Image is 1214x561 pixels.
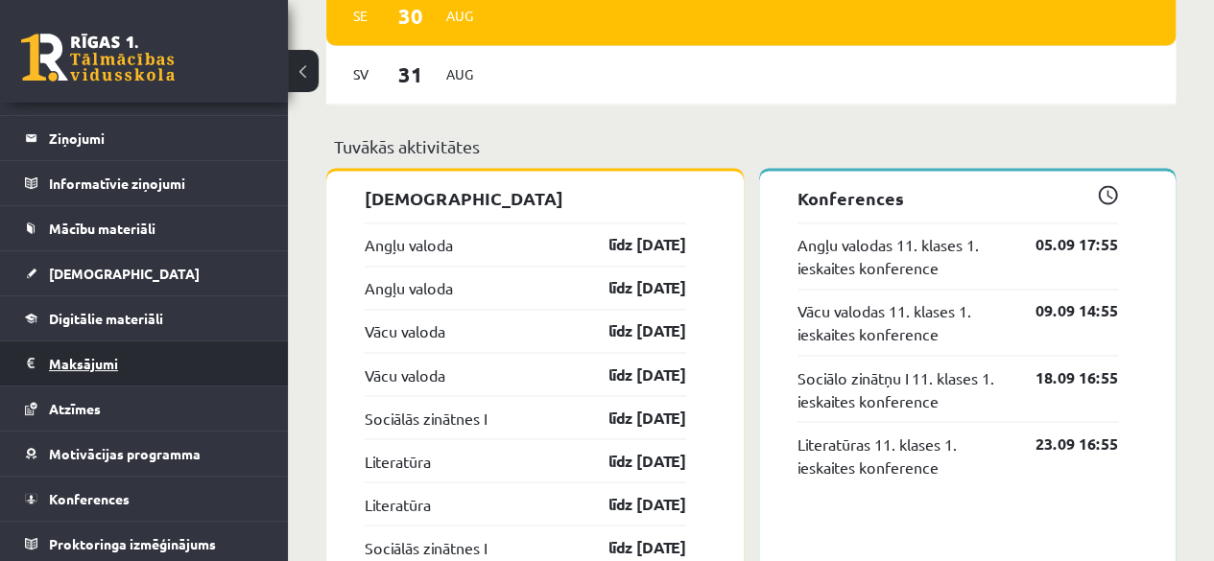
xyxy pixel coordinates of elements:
[25,341,264,386] a: Maksājumi
[440,1,480,31] span: Aug
[49,161,264,205] legend: Informatīvie ziņojumi
[575,276,686,299] a: līdz [DATE]
[25,477,264,521] a: Konferences
[49,310,163,327] span: Digitālie materiāli
[341,1,381,31] span: Se
[25,251,264,295] a: [DEMOGRAPHIC_DATA]
[49,490,130,507] span: Konferences
[1007,365,1118,388] a: 18.09 16:55
[49,265,200,282] span: [DEMOGRAPHIC_DATA]
[797,299,1008,345] a: Vācu valodas 11. klases 1. ieskaites konference
[365,406,487,429] a: Sociālās zinātnes I
[365,492,431,515] a: Literatūra
[365,449,431,472] a: Literatūra
[25,116,264,160] a: Ziņojumi
[25,432,264,476] a: Motivācijas programma
[797,432,1008,478] a: Literatūras 11. klases 1. ieskaites konference
[575,319,686,342] a: līdz [DATE]
[575,406,686,429] a: līdz [DATE]
[25,386,264,431] a: Atzīmes
[25,296,264,340] a: Digitālie materiāli
[334,133,1168,159] p: Tuvākās aktivitātes
[797,185,1119,211] p: Konferences
[381,58,440,90] span: 31
[365,276,453,299] a: Angļu valoda
[21,34,175,82] a: Rīgas 1. Tālmācības vidusskola
[49,535,216,552] span: Proktoringa izmēģinājums
[575,362,686,386] a: līdz [DATE]
[797,233,1008,279] a: Angļu valodas 11. klases 1. ieskaites konference
[575,449,686,472] a: līdz [DATE]
[49,445,201,462] span: Motivācijas programma
[25,161,264,205] a: Informatīvie ziņojumi
[49,116,264,160] legend: Ziņojumi
[49,220,155,237] span: Mācību materiāli
[797,365,1008,411] a: Sociālo zinātņu I 11. klases 1. ieskaites konference
[49,341,264,386] legend: Maksājumi
[341,59,381,89] span: Sv
[365,362,445,386] a: Vācu valoda
[575,492,686,515] a: līdz [DATE]
[49,400,101,417] span: Atzīmes
[1007,233,1118,256] a: 05.09 17:55
[365,185,686,211] p: [DEMOGRAPHIC_DATA]
[1007,299,1118,322] a: 09.09 14:55
[575,233,686,256] a: līdz [DATE]
[365,319,445,342] a: Vācu valoda
[575,535,686,558] a: līdz [DATE]
[365,233,453,256] a: Angļu valoda
[365,535,487,558] a: Sociālās zinātnes I
[440,59,480,89] span: Aug
[25,206,264,250] a: Mācību materiāli
[1007,432,1118,455] a: 23.09 16:55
